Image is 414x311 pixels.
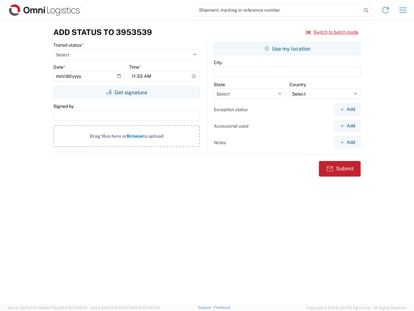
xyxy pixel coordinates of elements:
[334,120,361,132] button: Add
[143,133,164,139] span: to upload
[194,4,362,16] input: Shipment, tracking or reference number
[214,140,226,145] label: Notes
[61,306,87,310] span: [DATE] 10:09:35
[214,123,248,129] label: Accessorial used
[135,306,160,310] span: [DATE] 11:37:29
[289,82,306,87] label: Country
[53,28,152,37] h3: Add Status to 3953539
[8,306,87,310] span: Server: 2025.21.0-769a9a7b8c3
[214,82,225,87] label: State
[129,64,141,70] label: Time
[198,305,214,309] a: Support
[306,27,358,38] button: Switch to batch mode
[319,161,361,177] button: Submit
[53,42,83,48] label: Transit status
[53,64,65,70] label: Date
[53,86,200,99] button: Get signature
[214,60,222,65] label: City
[90,306,160,310] span: Client: 2025.21.0-7d7479b
[334,136,361,148] button: Add
[214,107,248,112] label: Exception status
[334,103,361,115] button: Add
[214,305,230,309] a: Feedback
[214,42,361,55] button: Use my location
[53,103,74,109] label: Signed by
[307,305,406,311] span: Copyright © [DATE]-[DATE] Agistix Inc., All Rights Reserved
[127,133,143,139] span: Browse
[90,133,127,139] span: Drag files here or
